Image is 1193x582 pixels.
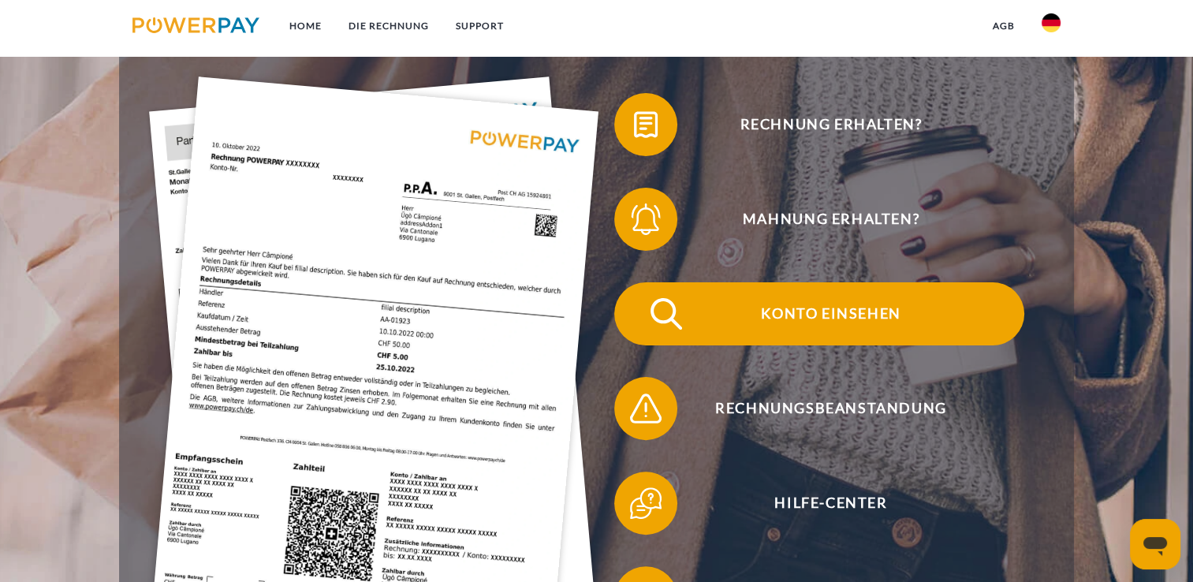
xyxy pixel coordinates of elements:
a: Home [276,12,335,40]
button: Hilfe-Center [614,472,1024,535]
button: Konto einsehen [614,282,1024,345]
span: Mahnung erhalten? [638,188,1024,251]
img: qb_search.svg [647,294,686,334]
span: Konto einsehen [638,282,1024,345]
button: Mahnung erhalten? [614,188,1024,251]
img: qb_help.svg [626,483,665,523]
img: qb_bill.svg [626,105,665,144]
button: Rechnungsbeanstandung [614,377,1024,440]
iframe: Schaltfläche zum Öffnen des Messaging-Fensters [1130,519,1180,569]
a: SUPPORT [442,12,517,40]
span: Rechnungsbeanstandung [638,377,1024,440]
span: Hilfe-Center [638,472,1024,535]
a: DIE RECHNUNG [335,12,442,40]
img: de [1042,13,1061,32]
img: qb_warning.svg [626,389,665,428]
img: qb_bell.svg [626,200,665,239]
a: agb [979,12,1028,40]
img: logo-powerpay.svg [132,17,259,33]
span: Rechnung erhalten? [638,93,1024,156]
button: Rechnung erhalten? [614,93,1024,156]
